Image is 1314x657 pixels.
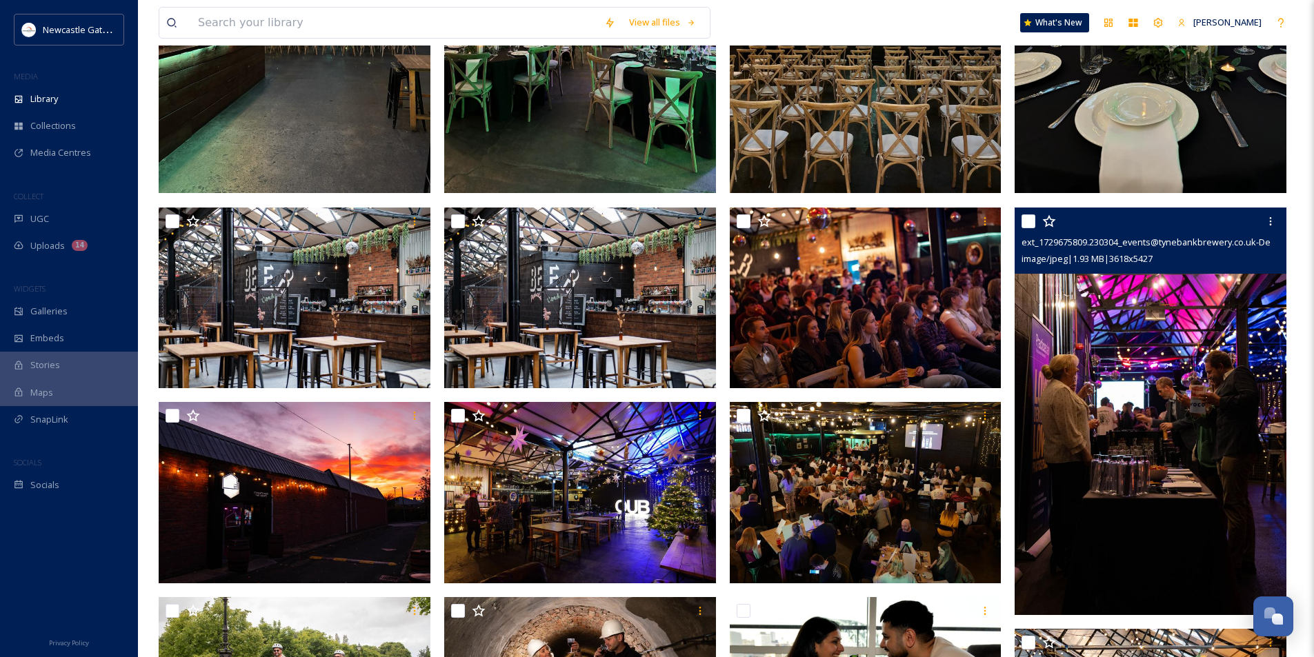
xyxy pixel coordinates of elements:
[43,23,170,36] span: Newcastle Gateshead Initiative
[159,207,430,388] img: ext_1729675974.410169_events@tynebankbrewery.co.uk-Tyne Bank Venue-28.jpg
[30,478,59,492] span: Socials
[14,71,38,81] span: MEDIA
[30,239,65,252] span: Uploads
[444,402,716,583] img: ext_1729675631.057886_events@tynebankbrewery.co.uk-Tyne Bank Christmas-17.jpg
[191,8,597,38] input: Search your library
[49,634,89,650] a: Privacy Policy
[30,413,68,426] span: SnapLink
[30,332,64,345] span: Embeds
[1022,252,1153,265] span: image/jpeg | 1.93 MB | 3618 x 5427
[30,92,58,105] span: Library
[1193,16,1262,28] span: [PERSON_NAME]
[622,9,703,36] a: View all files
[30,305,68,318] span: Galleries
[730,402,1002,583] img: ext_1729675404.526337_events@tynebankbrewery.co.uk-Bob Ross-21.jpg
[1253,596,1293,636] button: Open Chat
[30,386,53,399] span: Maps
[22,23,36,37] img: DqD9wEUd_400x400.jpg
[444,207,716,388] img: ext_1729675974.389317_events@tynebankbrewery.co.uk-Tyne Bank Venue-28.jpg
[30,212,49,225] span: UGC
[1020,13,1089,32] a: What's New
[49,638,89,647] span: Privacy Policy
[730,207,1002,388] img: ext_1729675809.736762_events@tynebankbrewery.co.uk-Dentist Charity Event-89.jpg
[1171,9,1268,36] a: [PERSON_NAME]
[159,402,430,583] img: ext_1729675670.096517_events@tynebankbrewery.co.uk-Dentist Charity Event-04 (1).jpg
[1015,208,1286,615] img: ext_1729675809.230304_events@tynebankbrewery.co.uk-Dentist Charity Event-32.jpg
[30,119,76,132] span: Collections
[30,146,91,159] span: Media Centres
[30,358,60,372] span: Stories
[14,283,46,294] span: WIDGETS
[14,191,43,201] span: COLLECT
[14,457,41,467] span: SOCIALS
[72,240,88,251] div: 14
